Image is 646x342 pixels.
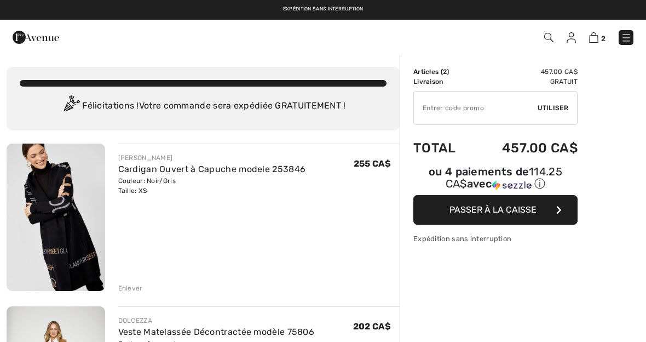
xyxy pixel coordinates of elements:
img: Mes infos [567,32,576,43]
a: Cardigan Ouvert à Capuche modele 253846 [118,164,306,174]
img: Sezzle [492,180,532,190]
span: 2 [443,68,447,76]
span: 202 CA$ [353,321,391,332]
div: ou 4 paiements de avec [413,167,578,191]
img: Panier d'achat [589,32,598,43]
div: Couleur: Noir/Gris Taille: XS [118,176,306,196]
div: Félicitations ! Votre commande sera expédiée GRATUITEMENT ! [20,95,387,117]
span: 255 CA$ [354,158,391,169]
img: 1ère Avenue [13,26,59,48]
div: DOLCEZZA [118,316,315,326]
span: Utiliser [538,103,568,113]
button: Passer à la caisse [413,195,578,225]
div: Enlever [118,283,143,293]
span: Passer à la caisse [449,204,537,215]
td: Articles ( ) [413,67,472,77]
div: [PERSON_NAME] [118,153,306,163]
img: Menu [621,32,632,43]
span: 2 [601,35,605,43]
a: 2 [589,31,605,44]
td: Livraison [413,77,472,87]
td: 457.00 CA$ [472,129,578,167]
td: 457.00 CA$ [472,67,578,77]
a: 1ère Avenue [13,31,59,42]
a: Veste Matelassée Décontractée modèle 75806 [118,327,315,337]
img: Congratulation2.svg [60,95,82,117]
img: Cardigan Ouvert à Capuche modele 253846 [7,144,105,291]
input: Code promo [414,92,538,124]
img: Recherche [544,33,553,42]
div: ou 4 paiements de114.25 CA$avecSezzle Cliquez pour en savoir plus sur Sezzle [413,167,578,195]
td: Total [413,129,472,167]
div: Expédition sans interruption [413,233,578,244]
span: 114.25 CA$ [446,165,562,190]
td: Gratuit [472,77,578,87]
